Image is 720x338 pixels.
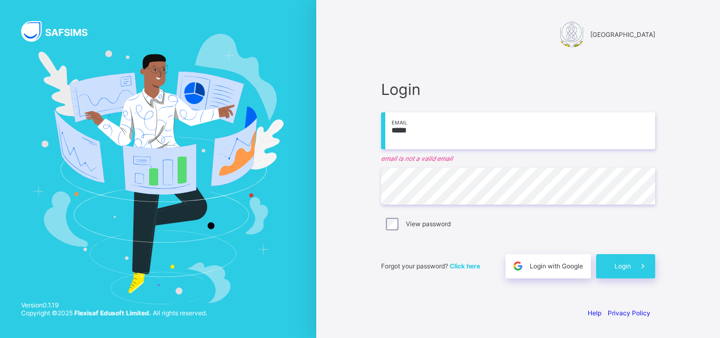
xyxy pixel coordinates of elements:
[512,260,524,272] img: google.396cfc9801f0270233282035f929180a.svg
[450,262,480,270] a: Click here
[74,309,151,317] strong: Flexisaf Edusoft Limited.
[608,309,650,317] a: Privacy Policy
[615,262,631,270] span: Login
[406,220,451,228] label: View password
[530,262,583,270] span: Login with Google
[21,301,207,309] span: Version 0.1.19
[21,309,207,317] span: Copyright © 2025 All rights reserved.
[590,31,655,38] span: [GEOGRAPHIC_DATA]
[33,34,284,304] img: Hero Image
[381,80,655,99] span: Login
[21,21,100,42] img: SAFSIMS Logo
[381,154,655,162] em: email is not a valid email
[381,262,480,270] span: Forgot your password?
[588,309,601,317] a: Help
